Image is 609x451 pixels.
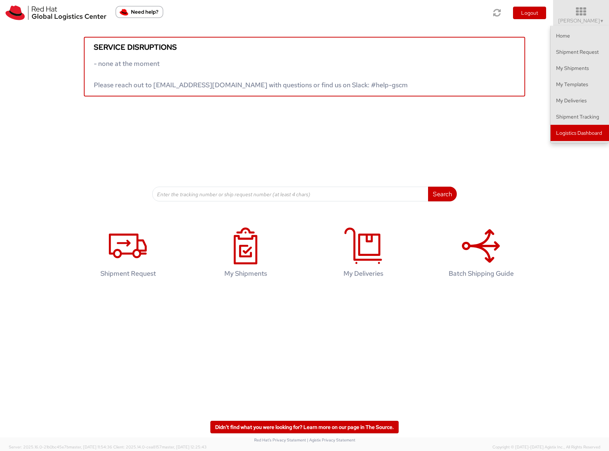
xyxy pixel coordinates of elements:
[73,220,183,289] a: Shipment Request
[316,270,411,277] h4: My Deliveries
[426,220,536,289] a: Batch Shipping Guide
[115,6,163,18] button: Need help?
[81,270,175,277] h4: Shipment Request
[307,437,355,443] a: | Agistix Privacy Statement
[600,18,604,24] span: ▼
[254,437,306,443] a: Red Hat's Privacy Statement
[492,444,600,450] span: Copyright © [DATE]-[DATE] Agistix Inc., All Rights Reserved
[152,187,428,201] input: Enter the tracking number or ship request number (at least 4 chars)
[162,444,207,450] span: master, [DATE] 12:25:43
[308,220,419,289] a: My Deliveries
[9,444,112,450] span: Server: 2025.16.0-21b0bc45e7b
[551,76,609,92] a: My Templates
[558,17,604,24] span: [PERSON_NAME]
[428,187,457,201] button: Search
[551,44,609,60] a: Shipment Request
[94,43,515,51] h5: Service disruptions
[69,444,112,450] span: master, [DATE] 11:54:36
[551,28,609,44] a: Home
[434,270,528,277] h4: Batch Shipping Guide
[551,60,609,76] a: My Shipments
[6,6,106,20] img: rh-logistics-00dfa346123c4ec078e1.svg
[113,444,207,450] span: Client: 2025.14.0-cea8157
[190,220,301,289] a: My Shipments
[551,125,609,141] a: Logistics Dashboard
[551,92,609,109] a: My Deliveries
[551,109,609,125] a: Shipment Tracking
[94,59,408,89] span: - none at the moment Please reach out to [EMAIL_ADDRESS][DOMAIN_NAME] with questions or find us o...
[210,421,399,433] a: Didn't find what you were looking for? Learn more on our page in The Source.
[198,270,293,277] h4: My Shipments
[84,37,525,96] a: Service disruptions - none at the moment Please reach out to [EMAIL_ADDRESS][DOMAIN_NAME] with qu...
[513,7,546,19] button: Logout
